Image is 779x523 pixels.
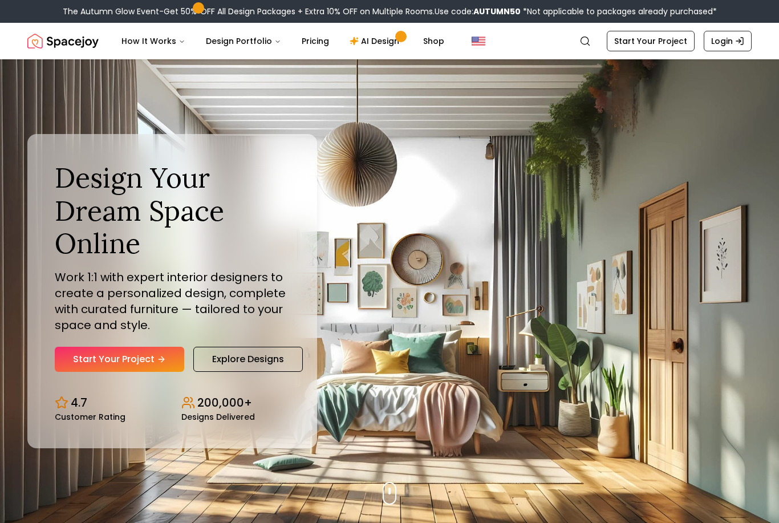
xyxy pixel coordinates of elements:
[193,347,303,372] a: Explore Designs
[473,6,521,17] b: AUTUMN50
[63,6,717,17] div: The Autumn Glow Event-Get 50% OFF All Design Packages + Extra 10% OFF on Multiple Rooms.
[181,413,255,421] small: Designs Delivered
[197,30,290,52] button: Design Portfolio
[55,161,290,260] h1: Design Your Dream Space Online
[521,6,717,17] span: *Not applicable to packages already purchased*
[112,30,194,52] button: How It Works
[293,30,338,52] a: Pricing
[472,34,485,48] img: United States
[55,386,290,421] div: Design stats
[55,347,184,372] a: Start Your Project
[27,30,99,52] img: Spacejoy Logo
[71,395,87,411] p: 4.7
[55,413,125,421] small: Customer Rating
[27,30,99,52] a: Spacejoy
[197,395,252,411] p: 200,000+
[112,30,453,52] nav: Main
[435,6,521,17] span: Use code:
[414,30,453,52] a: Shop
[607,31,695,51] a: Start Your Project
[27,23,752,59] nav: Global
[704,31,752,51] a: Login
[340,30,412,52] a: AI Design
[55,269,290,333] p: Work 1:1 with expert interior designers to create a personalized design, complete with curated fu...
